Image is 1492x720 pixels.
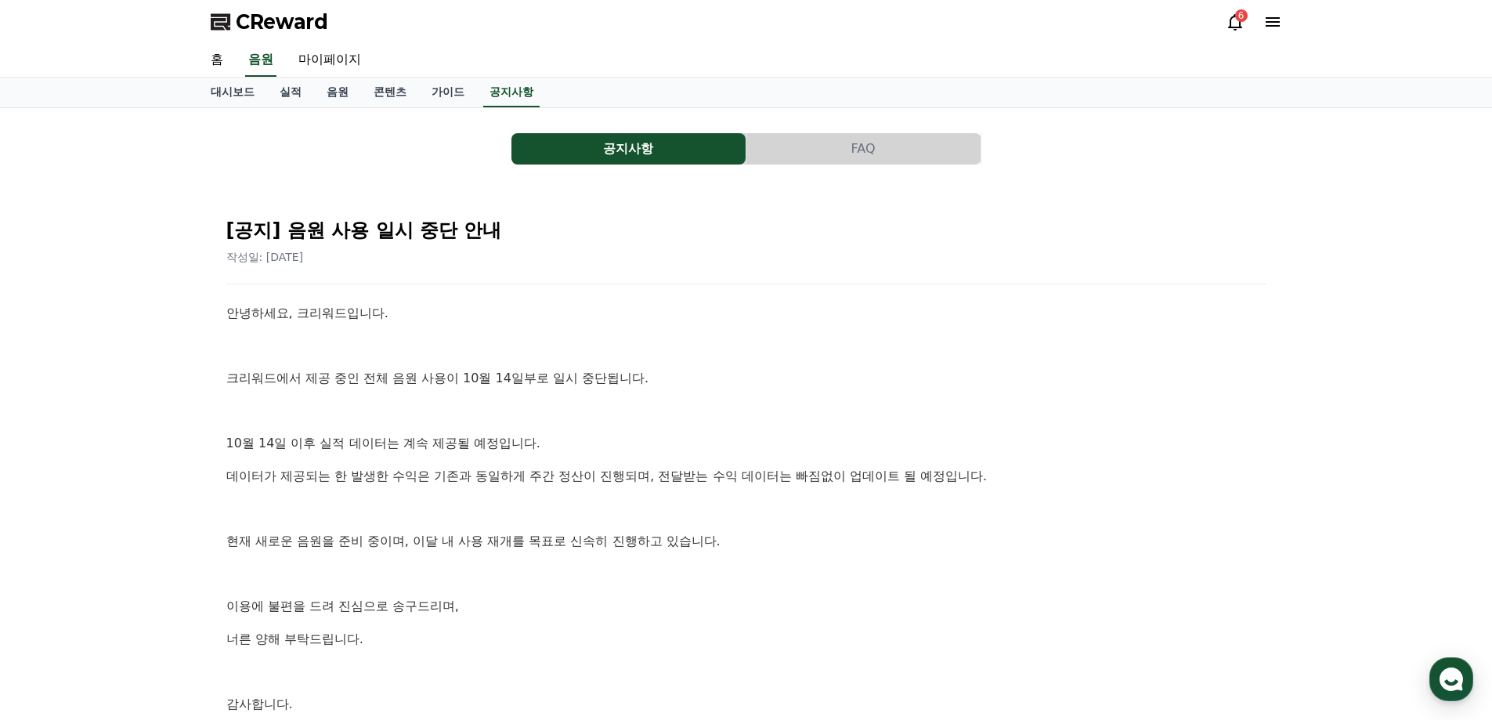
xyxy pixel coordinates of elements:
[198,44,236,77] a: 홈
[511,133,746,165] a: 공지사항
[198,78,267,107] a: 대시보드
[226,303,1266,324] p: 안녕하세요, 크리워드입니다.
[226,368,1266,389] p: 크리워드에서 제공 중인 전체 음원 사용이 10월 14일부로 일시 중단됩니다.
[226,466,1266,487] p: 데이터가 제공되는 한 발생한 수익은 기존과 동일하게 주간 정산이 진행되며, 전달받는 수익 데이터는 빠짐없이 업데이트 될 예정입니다.
[746,133,981,165] button: FAQ
[511,133,746,165] button: 공지사항
[361,78,419,107] a: 콘텐츠
[1235,9,1248,22] div: 6
[245,44,276,77] a: 음원
[1226,13,1245,31] a: 6
[226,694,1266,715] p: 감사합니다.
[746,133,981,165] a: FAQ
[226,629,1266,649] p: 너른 양해 부탁드립니다.
[226,531,1266,552] p: 현재 새로운 음원을 준비 중이며, 이달 내 사용 재개를 목표로 신속히 진행하고 있습니다.
[419,78,477,107] a: 가이드
[314,78,361,107] a: 음원
[483,78,540,107] a: 공지사항
[226,218,1266,243] h2: [공지] 음원 사용 일시 중단 안내
[267,78,314,107] a: 실적
[286,44,374,77] a: 마이페이지
[236,9,328,34] span: CReward
[226,433,1266,454] p: 10월 14일 이후 실적 데이터는 계속 제공될 예정입니다.
[226,251,304,263] span: 작성일: [DATE]
[226,596,1266,617] p: 이용에 불편을 드려 진심으로 송구드리며,
[211,9,328,34] a: CReward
